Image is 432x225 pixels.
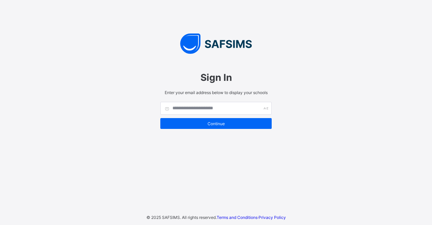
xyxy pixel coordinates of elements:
span: Continue [165,121,267,126]
a: Privacy Policy [259,215,286,220]
span: · [217,215,286,220]
a: Terms and Conditions [217,215,258,220]
img: SAFSIMS Logo [154,33,278,54]
span: Sign In [160,72,272,83]
span: Enter your email address below to display your schools [160,90,272,95]
span: © 2025 SAFSIMS. All rights reserved. [146,215,217,220]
